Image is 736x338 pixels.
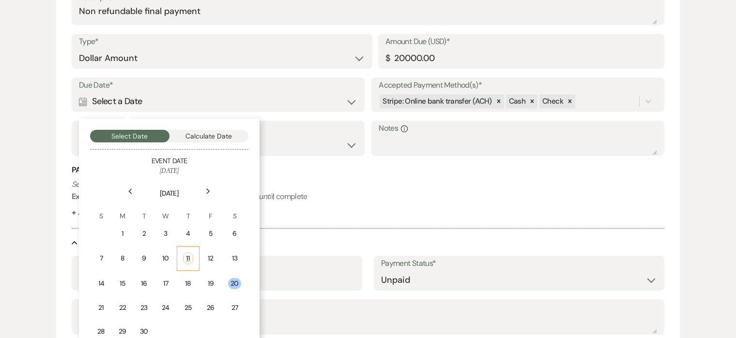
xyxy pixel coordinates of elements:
div: 14 [97,278,105,289]
th: F [200,200,221,221]
th: T [134,200,154,221]
p: : weekly | | 2 | months | before event date | | complete [72,178,664,203]
div: 10 [162,253,169,263]
th: S [222,200,247,221]
th: M [112,200,133,221]
div: 30 [140,326,148,337]
div: 5 [207,229,215,239]
div: 12 [207,253,215,263]
b: Example [72,191,102,201]
th: T [177,200,199,221]
div: 6 [228,229,241,239]
button: Calculate Date [169,130,249,142]
div: 9 [140,253,148,263]
th: S [91,200,111,221]
th: [DATE] [91,177,247,199]
div: 15 [119,278,126,289]
div: 27 [228,303,241,313]
div: 17 [162,278,169,289]
label: Payment Status* [381,257,657,271]
div: 1 [119,229,126,239]
label: Amount Due (USD)* [385,35,657,49]
div: 28 [97,326,105,337]
div: 20 [228,278,241,289]
label: Due Date* [79,78,357,92]
label: Description [79,300,657,314]
textarea: Non refundable final payment [79,314,657,334]
div: 8 [119,253,126,263]
div: 11 [183,252,193,264]
label: Accepted Payment Method(s)* [379,78,657,92]
div: 16 [140,278,148,289]
h6: [DATE] [90,166,248,176]
button: Payment #4 [72,238,130,248]
div: 21 [97,303,105,313]
div: 19 [207,278,215,289]
div: Select a Date [79,92,357,111]
button: Select Date [90,130,169,142]
div: 23 [140,303,148,313]
label: Notes [379,122,657,136]
button: + AddReminder [72,209,132,216]
span: Check [542,96,563,106]
th: W [155,200,176,221]
textarea: Non refundable final payment [79,5,657,24]
h3: Payment Reminder [72,165,664,175]
div: $ [385,52,390,65]
div: 22 [119,303,126,313]
i: until [259,191,273,201]
h5: Event Date [90,156,248,166]
div: 13 [228,253,241,263]
div: 29 [119,326,126,337]
div: 4 [183,229,193,239]
div: 2 [140,229,148,239]
span: Cash [509,96,525,106]
div: 24 [162,303,169,313]
div: 25 [183,303,193,313]
div: 18 [183,278,193,289]
div: 26 [207,303,215,313]
div: 7 [97,253,105,263]
div: 3 [162,229,169,239]
i: Set reminders for this task. [72,179,158,189]
span: Stripe: Online bank transfer (ACH) [383,96,491,106]
label: Type* [79,35,365,49]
